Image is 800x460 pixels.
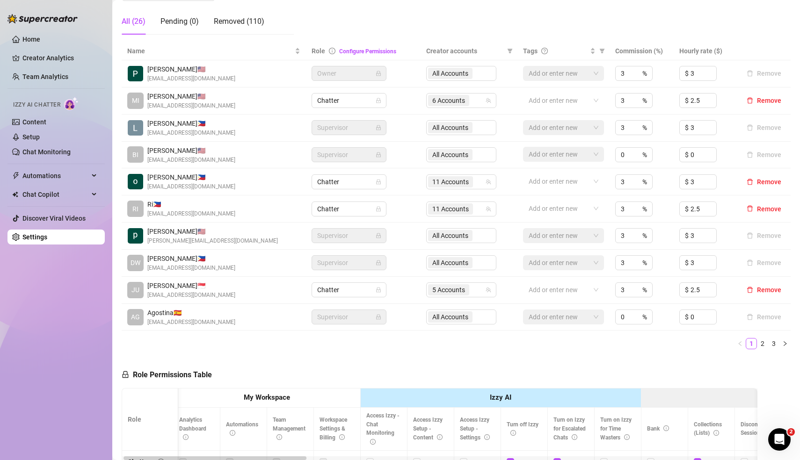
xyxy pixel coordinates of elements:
span: [PERSON_NAME] 🇺🇸 [147,91,235,101]
span: 11 Accounts [428,176,473,187]
span: info-circle [339,434,345,440]
strong: Izzy AI [490,393,511,402]
span: Chatter [317,175,381,189]
span: info-circle [437,434,443,440]
button: Remove [743,68,785,79]
span: MI [132,95,139,106]
span: 11 Accounts [432,204,469,214]
span: Turn off Izzy [507,421,538,437]
span: [EMAIL_ADDRESS][DOMAIN_NAME] [147,129,235,137]
a: Configure Permissions [339,48,396,55]
button: Remove [743,230,785,241]
a: Creator Analytics [22,50,97,65]
span: Chat Copilot [22,187,89,202]
a: Team Analytics [22,73,68,80]
button: right [779,338,791,349]
button: Remove [743,95,785,106]
button: Remove [743,311,785,323]
span: [PERSON_NAME] 🇺🇸 [147,145,235,156]
span: Analytics Dashboard [179,417,206,441]
span: delete [747,287,753,293]
span: right [782,341,788,346]
span: delete [747,97,753,104]
span: filter [507,48,513,54]
span: lock [376,152,381,158]
span: lock [376,287,381,293]
span: [PERSON_NAME] 🇵🇭 [147,253,235,264]
span: Turn on Izzy for Escalated Chats [553,417,586,441]
span: lock [376,206,381,212]
th: Commission (%) [610,42,673,60]
button: Remove [743,257,785,268]
span: info-circle [663,425,669,431]
span: Bank [647,425,669,432]
li: Previous Page [735,338,746,349]
button: Remove [743,149,785,160]
span: team [486,206,491,212]
span: lock [376,314,381,320]
strong: My Workspace [244,393,290,402]
span: filter [505,44,515,58]
span: Remove [757,97,781,104]
span: info-circle [572,434,577,440]
span: [EMAIL_ADDRESS][DOMAIN_NAME] [147,182,235,191]
span: Access Izzy Setup - Settings [460,417,490,441]
span: [EMAIL_ADDRESS][DOMAIN_NAME] [147,209,235,218]
span: lock [376,71,381,76]
span: lock [376,98,381,103]
span: info-circle [230,430,235,436]
span: 11 Accounts [428,203,473,215]
span: [EMAIL_ADDRESS][DOMAIN_NAME] [147,156,235,165]
span: 5 Accounts [432,285,465,295]
img: Chat Copilot [12,191,18,198]
span: Supervisor [317,310,381,324]
span: JU [131,285,139,295]
span: [PERSON_NAME] 🇸🇬 [147,280,235,291]
span: Name [127,46,293,56]
span: [EMAIL_ADDRESS][DOMAIN_NAME] [147,264,235,273]
span: Collections (Lists) [694,421,722,437]
span: Disconnect Session [741,421,770,437]
span: info-circle [183,434,189,440]
span: Remove [757,178,781,186]
div: Removed (110) [214,16,264,27]
span: 6 Accounts [428,95,469,106]
a: Chat Monitoring [22,148,71,156]
span: thunderbolt [12,172,20,180]
a: Discover Viral Videos [22,215,86,222]
span: lock [376,179,381,185]
span: lock [376,233,381,238]
span: [PERSON_NAME][EMAIL_ADDRESS][DOMAIN_NAME] [147,237,278,245]
img: Paige [128,66,143,81]
span: Izzy AI Chatter [13,101,60,109]
div: Pending (0) [160,16,199,27]
span: [EMAIL_ADDRESS][DOMAIN_NAME] [147,291,235,300]
span: Remove [757,286,781,294]
span: Chatter [317,283,381,297]
div: All (26) [122,16,145,27]
span: AG [131,312,140,322]
span: DW [131,258,140,268]
button: Remove [743,284,785,295]
span: [PERSON_NAME] 🇺🇸 [147,226,278,237]
span: Chatter [317,202,381,216]
span: Automations [22,168,89,183]
th: Name [122,42,306,60]
button: Remove [743,176,785,187]
a: Home [22,36,40,43]
th: Hourly rate ($) [674,42,737,60]
a: Settings [22,233,47,241]
span: RI [132,204,138,214]
a: 3 [769,338,779,349]
span: info-circle [510,430,516,436]
span: 5 Accounts [428,284,469,295]
span: Agostina 🇪🇸 [147,308,235,318]
img: Lorenzo [128,120,143,136]
span: info-circle [713,430,719,436]
span: Supervisor [317,148,381,162]
span: [PERSON_NAME] 🇵🇭 [147,172,235,182]
li: Next Page [779,338,791,349]
span: info-circle [484,434,490,440]
span: delete [747,179,753,185]
li: 2 [757,338,768,349]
